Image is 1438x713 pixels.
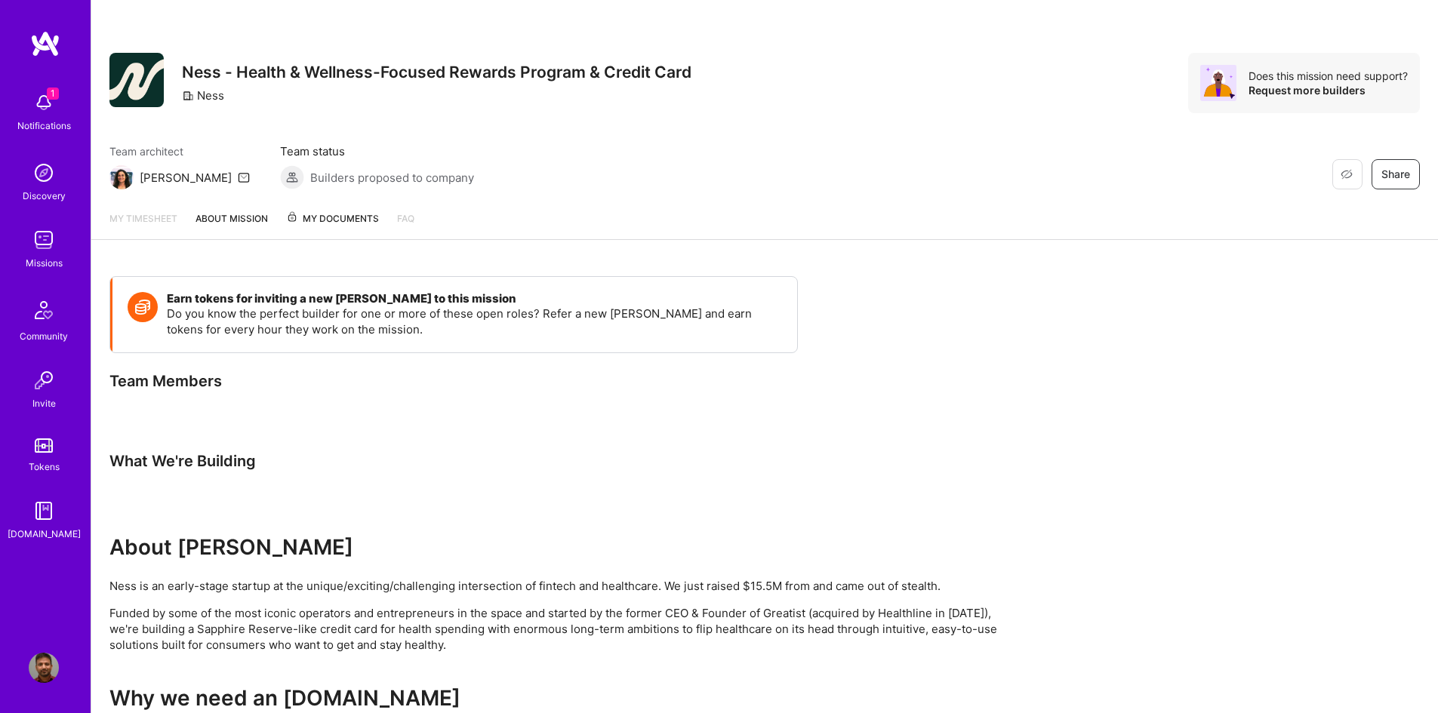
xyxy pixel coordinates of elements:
[35,438,53,453] img: tokens
[47,88,59,100] span: 1
[29,459,60,475] div: Tokens
[23,188,66,204] div: Discovery
[140,170,232,186] div: [PERSON_NAME]
[182,88,224,103] div: Ness
[128,292,158,322] img: Token icon
[32,395,56,411] div: Invite
[17,118,71,134] div: Notifications
[29,653,59,683] img: User Avatar
[286,211,379,239] a: My Documents
[29,88,59,118] img: bell
[109,578,1015,594] p: Ness is an early-stage startup at the unique/exciting/challenging intersection of fintech and hea...
[109,211,177,239] a: My timesheet
[109,686,1015,711] h2: Why we need an [DOMAIN_NAME]
[167,292,782,306] h4: Earn tokens for inviting a new [PERSON_NAME] to this mission
[397,211,414,239] a: FAQ
[109,605,1015,668] p: Funded by some of the most iconic operators and entrepreneurs in the space and started by the for...
[182,90,194,102] i: icon CompanyGray
[238,171,250,183] i: icon Mail
[20,328,68,344] div: Community
[29,158,59,188] img: discovery
[25,653,63,683] a: User Avatar
[310,170,474,186] span: Builders proposed to company
[26,292,62,328] img: Community
[280,143,474,159] span: Team status
[280,165,304,189] img: Builders proposed to company
[109,535,1015,560] h2: About [PERSON_NAME]
[8,526,81,542] div: [DOMAIN_NAME]
[109,53,164,107] img: Company Logo
[26,255,63,271] div: Missions
[30,30,60,57] img: logo
[196,211,268,239] a: About Mission
[109,371,798,391] div: Team Members
[29,365,59,395] img: Invite
[109,165,134,189] img: Team Architect
[167,306,782,337] p: Do you know the perfect builder for one or more of these open roles? Refer a new [PERSON_NAME] an...
[182,63,691,81] h3: Ness - Health & Wellness-Focused Rewards Program & Credit Card
[29,496,59,526] img: guide book
[109,143,250,159] span: Team architect
[109,451,1015,471] div: What We're Building
[29,225,59,255] img: teamwork
[286,211,379,227] span: My Documents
